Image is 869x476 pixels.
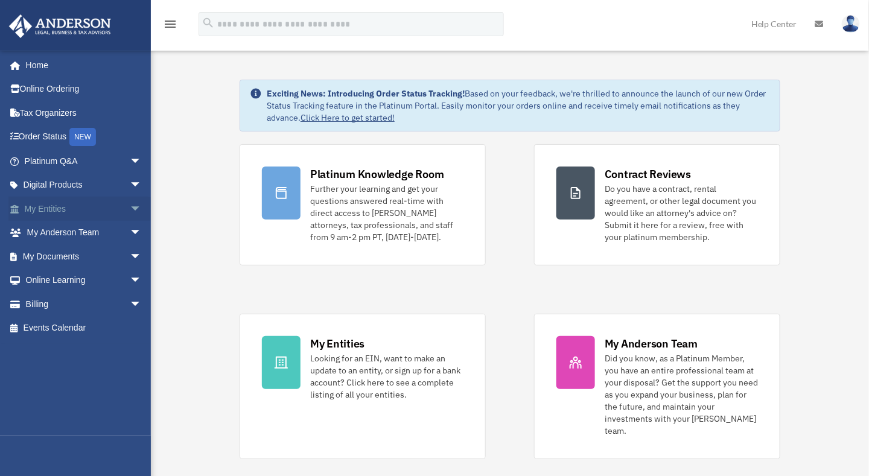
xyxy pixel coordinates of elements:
a: Click Here to get started! [301,112,395,123]
a: menu [163,21,177,31]
a: Digital Productsarrow_drop_down [8,173,160,197]
div: Further your learning and get your questions answered real-time with direct access to [PERSON_NAM... [310,183,463,243]
a: Events Calendar [8,316,160,340]
div: My Anderson Team [605,336,698,351]
span: arrow_drop_down [130,149,154,174]
a: Online Learningarrow_drop_down [8,268,160,293]
span: arrow_drop_down [130,244,154,269]
span: arrow_drop_down [130,268,154,293]
i: search [202,16,215,30]
span: arrow_drop_down [130,292,154,317]
a: My Entitiesarrow_drop_down [8,197,160,221]
a: Billingarrow_drop_down [8,292,160,316]
div: Platinum Knowledge Room [310,167,444,182]
a: My Documentsarrow_drop_down [8,244,160,268]
i: menu [163,17,177,31]
strong: Exciting News: Introducing Order Status Tracking! [267,88,465,99]
a: My Entities Looking for an EIN, want to make an update to an entity, or sign up for a bank accoun... [240,314,486,459]
a: My Anderson Teamarrow_drop_down [8,221,160,245]
div: Looking for an EIN, want to make an update to an entity, or sign up for a bank account? Click her... [310,352,463,401]
a: Platinum Knowledge Room Further your learning and get your questions answered real-time with dire... [240,144,486,265]
img: User Pic [842,15,860,33]
span: arrow_drop_down [130,221,154,246]
div: Did you know, as a Platinum Member, you have an entire professional team at your disposal? Get th... [605,352,758,437]
div: Contract Reviews [605,167,691,182]
span: arrow_drop_down [130,197,154,221]
img: Anderson Advisors Platinum Portal [5,14,115,38]
a: My Anderson Team Did you know, as a Platinum Member, you have an entire professional team at your... [534,314,780,459]
a: Tax Organizers [8,101,160,125]
div: My Entities [310,336,364,351]
span: arrow_drop_down [130,173,154,198]
a: Contract Reviews Do you have a contract, rental agreement, or other legal document you would like... [534,144,780,265]
a: Home [8,53,154,77]
a: Online Ordering [8,77,160,101]
div: Based on your feedback, we're thrilled to announce the launch of our new Order Status Tracking fe... [267,87,770,124]
a: Platinum Q&Aarrow_drop_down [8,149,160,173]
a: Order StatusNEW [8,125,160,150]
div: NEW [69,128,96,146]
div: Do you have a contract, rental agreement, or other legal document you would like an attorney's ad... [605,183,758,243]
